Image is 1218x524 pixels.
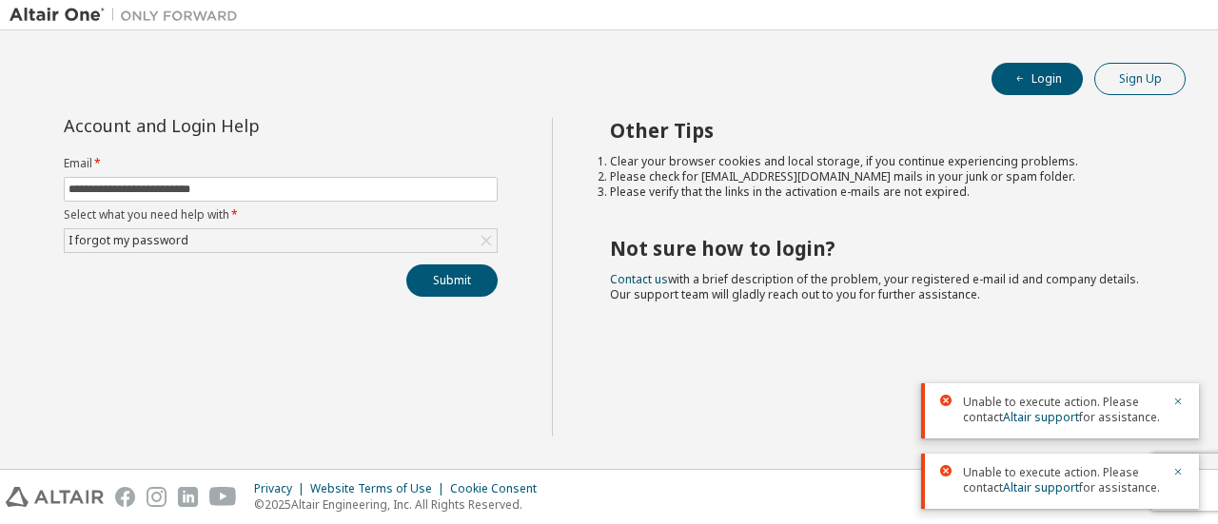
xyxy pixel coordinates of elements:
li: Please check for [EMAIL_ADDRESS][DOMAIN_NAME] mails in your junk or spam folder. [610,169,1152,184]
label: Select what you need help with [64,207,498,223]
a: Contact us [610,271,668,287]
img: instagram.svg [147,487,167,507]
h2: Other Tips [610,118,1152,143]
span: Unable to execute action. Please contact for assistance. [963,395,1161,425]
img: youtube.svg [209,487,237,507]
div: Privacy [254,481,310,496]
p: © 2025 Altair Engineering, Inc. All Rights Reserved. [254,496,548,513]
h2: Not sure how to login? [610,236,1152,261]
div: Website Terms of Use [310,481,450,496]
button: Login [992,63,1083,95]
img: linkedin.svg [178,487,198,507]
a: Altair support [1003,409,1079,425]
a: Altair support [1003,479,1079,495]
button: Submit [406,264,498,297]
span: with a brief description of the problem, your registered e-mail id and company details. Our suppo... [610,271,1139,302]
label: Email [64,156,498,171]
div: Account and Login Help [64,118,411,133]
div: I forgot my password [65,229,497,252]
div: Cookie Consent [450,481,548,496]
li: Please verify that the links in the activation e-mails are not expired. [610,184,1152,200]
img: Altair One [10,6,247,25]
div: I forgot my password [66,230,191,251]
span: Unable to execute action. Please contact for assistance. [963,465,1161,495]
li: Clear your browser cookies and local storage, if you continue experiencing problems. [610,154,1152,169]
button: Sign Up [1094,63,1186,95]
img: altair_logo.svg [6,487,104,507]
img: facebook.svg [115,487,135,507]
